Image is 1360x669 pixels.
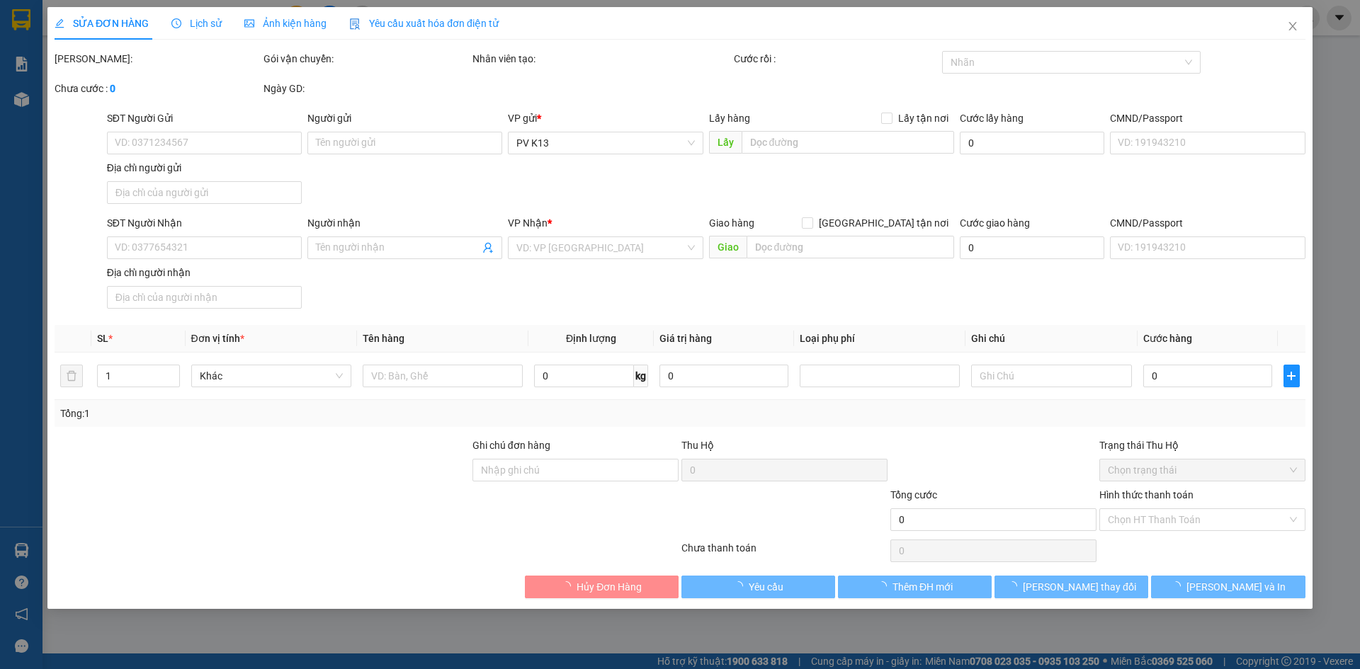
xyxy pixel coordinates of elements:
[244,18,327,29] span: Ảnh kiện hàng
[680,540,889,565] div: Chưa thanh toán
[561,581,577,591] span: loading
[1171,581,1186,591] span: loading
[107,286,302,309] input: Địa chỉ của người nhận
[509,217,548,229] span: VP Nhận
[1186,579,1286,595] span: [PERSON_NAME] và In
[1108,459,1297,481] span: Chọn trạng thái
[472,51,731,67] div: Nhân viên tạo:
[734,51,940,67] div: Cước rồi :
[110,83,115,94] b: 0
[960,217,1030,229] label: Cước giao hàng
[132,52,592,70] li: Hotline: 1900 8153
[1143,333,1192,344] span: Cước hàng
[307,110,502,126] div: Người gửi
[263,81,470,96] div: Ngày GD:
[107,160,302,176] div: Địa chỉ người gửi
[960,236,1104,259] input: Cước giao hàng
[307,215,502,231] div: Người nhận
[98,333,109,344] span: SL
[244,18,254,28] span: picture
[1099,438,1305,453] div: Trạng thái Thu Hộ
[1007,581,1023,591] span: loading
[709,113,750,124] span: Lấy hàng
[18,103,130,126] b: GỬI : PV K13
[107,265,302,280] div: Địa chỉ người nhận
[966,325,1138,353] th: Ghi chú
[749,579,783,595] span: Yêu cầu
[634,365,648,387] span: kg
[191,333,244,344] span: Đơn vị tính
[659,333,712,344] span: Giá trị hàng
[55,18,64,28] span: edit
[60,365,83,387] button: delete
[892,110,954,126] span: Lấy tận nơi
[1273,7,1313,47] button: Close
[1284,370,1298,382] span: plus
[733,581,749,591] span: loading
[1152,576,1305,598] button: [PERSON_NAME] và In
[681,440,714,451] span: Thu Hộ
[709,236,747,258] span: Giao
[747,236,954,258] input: Dọc đường
[1287,21,1298,32] span: close
[363,365,523,387] input: VD: Bàn, Ghế
[994,576,1148,598] button: [PERSON_NAME] thay đổi
[55,51,261,67] div: [PERSON_NAME]:
[517,132,695,154] span: PV K13
[960,132,1104,154] input: Cước lấy hàng
[890,489,937,501] span: Tổng cước
[363,333,404,344] span: Tên hàng
[1110,110,1305,126] div: CMND/Passport
[577,579,642,595] span: Hủy Đơn Hàng
[1283,365,1299,387] button: plus
[972,365,1132,387] input: Ghi Chú
[1110,215,1305,231] div: CMND/Passport
[1023,579,1136,595] span: [PERSON_NAME] thay đổi
[877,581,892,591] span: loading
[171,18,181,28] span: clock-circle
[55,81,261,96] div: Chưa cước :
[1099,489,1194,501] label: Hình thức thanh toán
[55,18,149,29] span: SỬA ĐƠN HÀNG
[107,215,302,231] div: SĐT Người Nhận
[838,576,992,598] button: Thêm ĐH mới
[681,576,835,598] button: Yêu cầu
[794,325,965,353] th: Loại phụ phí
[107,110,302,126] div: SĐT Người Gửi
[132,35,592,52] li: [STREET_ADDRESS][PERSON_NAME]. [GEOGRAPHIC_DATA], Tỉnh [GEOGRAPHIC_DATA]
[60,406,525,421] div: Tổng: 1
[960,113,1024,124] label: Cước lấy hàng
[171,18,222,29] span: Lịch sử
[472,440,550,451] label: Ghi chú đơn hàng
[525,576,679,598] button: Hủy Đơn Hàng
[200,365,343,387] span: Khác
[742,131,954,154] input: Dọc đường
[566,333,616,344] span: Định lượng
[349,18,499,29] span: Yêu cầu xuất hóa đơn điện tử
[263,51,470,67] div: Gói vận chuyển:
[107,181,302,204] input: Địa chỉ của người gửi
[483,242,494,253] span: user-add
[349,18,361,30] img: icon
[18,18,89,88] img: logo.jpg
[509,110,703,126] div: VP gửi
[709,217,754,229] span: Giao hàng
[892,579,953,595] span: Thêm ĐH mới
[709,131,742,154] span: Lấy
[813,215,954,231] span: [GEOGRAPHIC_DATA] tận nơi
[472,459,679,481] input: Ghi chú đơn hàng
